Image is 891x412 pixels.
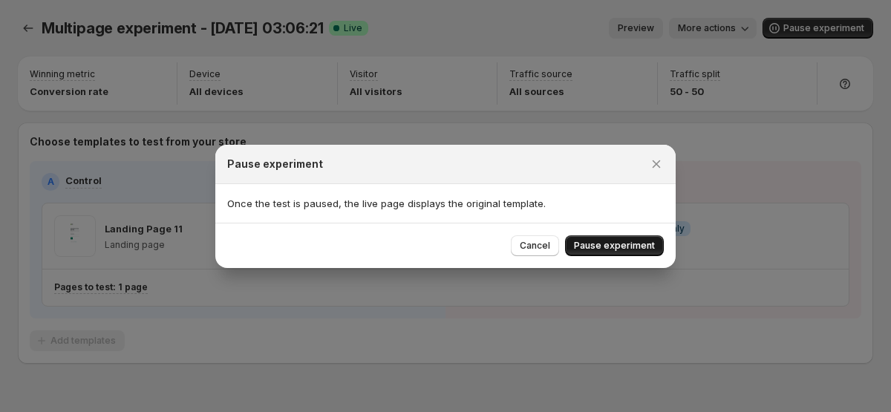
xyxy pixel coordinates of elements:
button: Pause experiment [565,235,664,256]
button: Cancel [511,235,559,256]
span: Cancel [520,240,550,252]
p: Once the test is paused, the live page displays the original template. [227,196,664,211]
button: Close [646,154,667,174]
h2: Pause experiment [227,157,323,171]
span: Pause experiment [574,240,655,252]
